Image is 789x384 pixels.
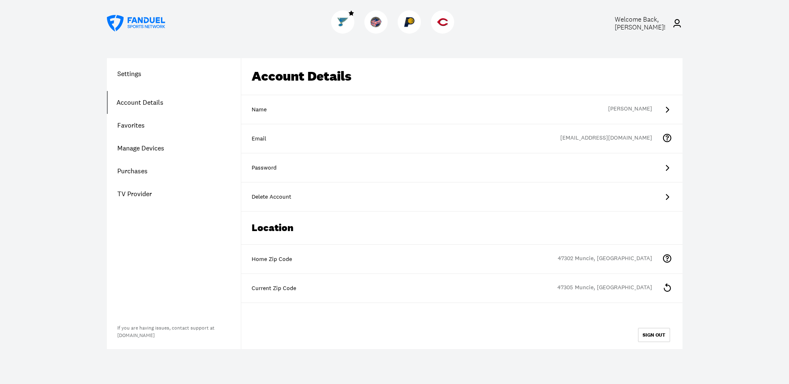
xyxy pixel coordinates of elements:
a: BluesBlues [331,27,358,35]
a: Welcome Back,[PERSON_NAME]! [596,15,683,31]
span: Welcome Back, [PERSON_NAME] ! [615,15,665,32]
a: If you are having issues, contact support at[DOMAIN_NAME] [117,325,215,339]
div: [PERSON_NAME] [608,105,662,115]
div: Location [241,212,683,245]
div: [EMAIL_ADDRESS][DOMAIN_NAME] [560,134,662,144]
div: 47305 Muncie, [GEOGRAPHIC_DATA] [557,283,662,293]
div: Delete Account [252,193,672,201]
div: Current Zip Code [252,284,672,293]
a: Manage Devices [107,137,241,160]
a: RedsReds [431,27,458,35]
div: Name [252,106,672,114]
div: Home Zip Code [252,255,672,263]
button: SIGN OUT [638,328,670,342]
h1: Settings [107,69,241,79]
a: FeverFever [364,27,391,35]
div: Email [252,135,672,143]
a: Purchases [107,160,241,182]
div: 47302 Muncie, [GEOGRAPHIC_DATA] [558,254,662,264]
a: Account Details [107,91,241,114]
div: Password [252,164,672,172]
img: Reds [437,17,448,27]
img: Fever [371,17,381,27]
img: Blues [337,17,348,27]
img: Pacers [404,17,415,27]
div: Account Details [241,58,683,95]
a: FanDuel Sports Network [107,15,165,32]
a: Favorites [107,114,241,137]
a: TV Provider [107,182,241,205]
a: PacersPacers [398,27,424,35]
